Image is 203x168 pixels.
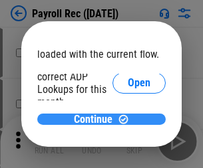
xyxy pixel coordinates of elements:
button: Open [112,72,166,94]
span: Continue [74,114,112,125]
div: Please select the correct ADP Lookups for this month [37,58,112,108]
img: Continue [118,114,129,125]
span: Open [128,78,150,88]
button: ContinueContinue [37,114,166,125]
